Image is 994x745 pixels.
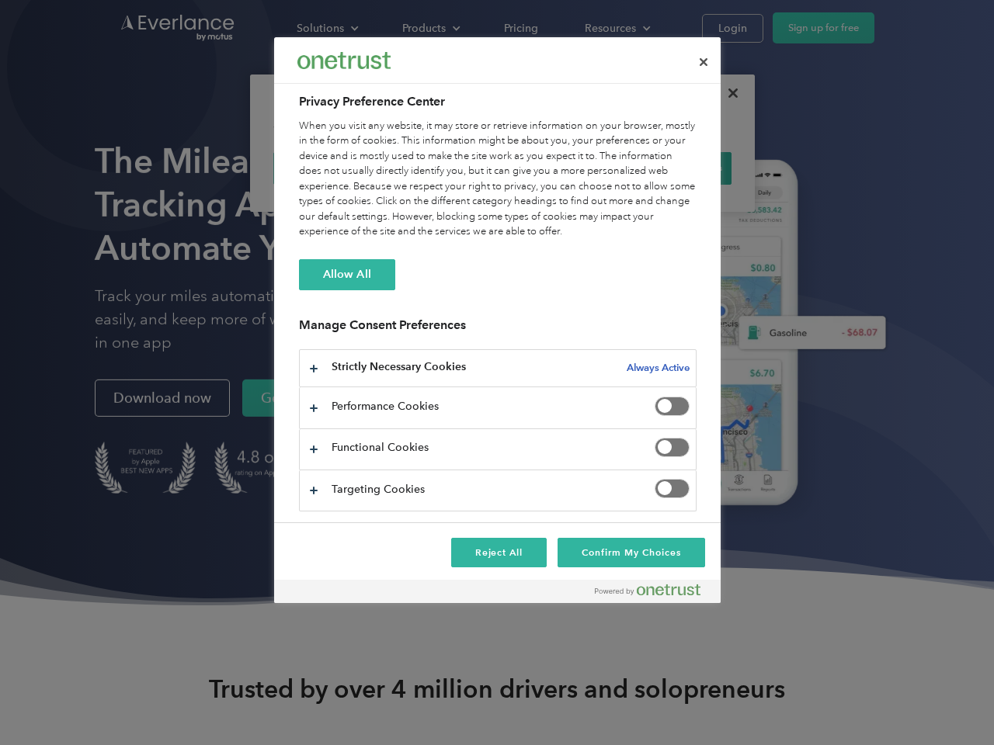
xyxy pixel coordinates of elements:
[558,538,704,567] button: Confirm My Choices
[686,45,721,79] button: Close
[299,92,697,111] h2: Privacy Preference Center
[274,37,721,603] div: Privacy Preference Center
[299,317,697,341] h3: Manage Consent Preferences
[297,52,391,68] img: Everlance
[451,538,547,567] button: Reject All
[299,259,395,290] button: Allow All
[595,584,713,603] a: Powered by OneTrust Opens in a new Tab
[299,119,697,240] div: When you visit any website, it may store or retrieve information on your browser, mostly in the f...
[595,584,700,596] img: Powered by OneTrust Opens in a new Tab
[274,37,721,603] div: Preference center
[297,45,391,76] div: Everlance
